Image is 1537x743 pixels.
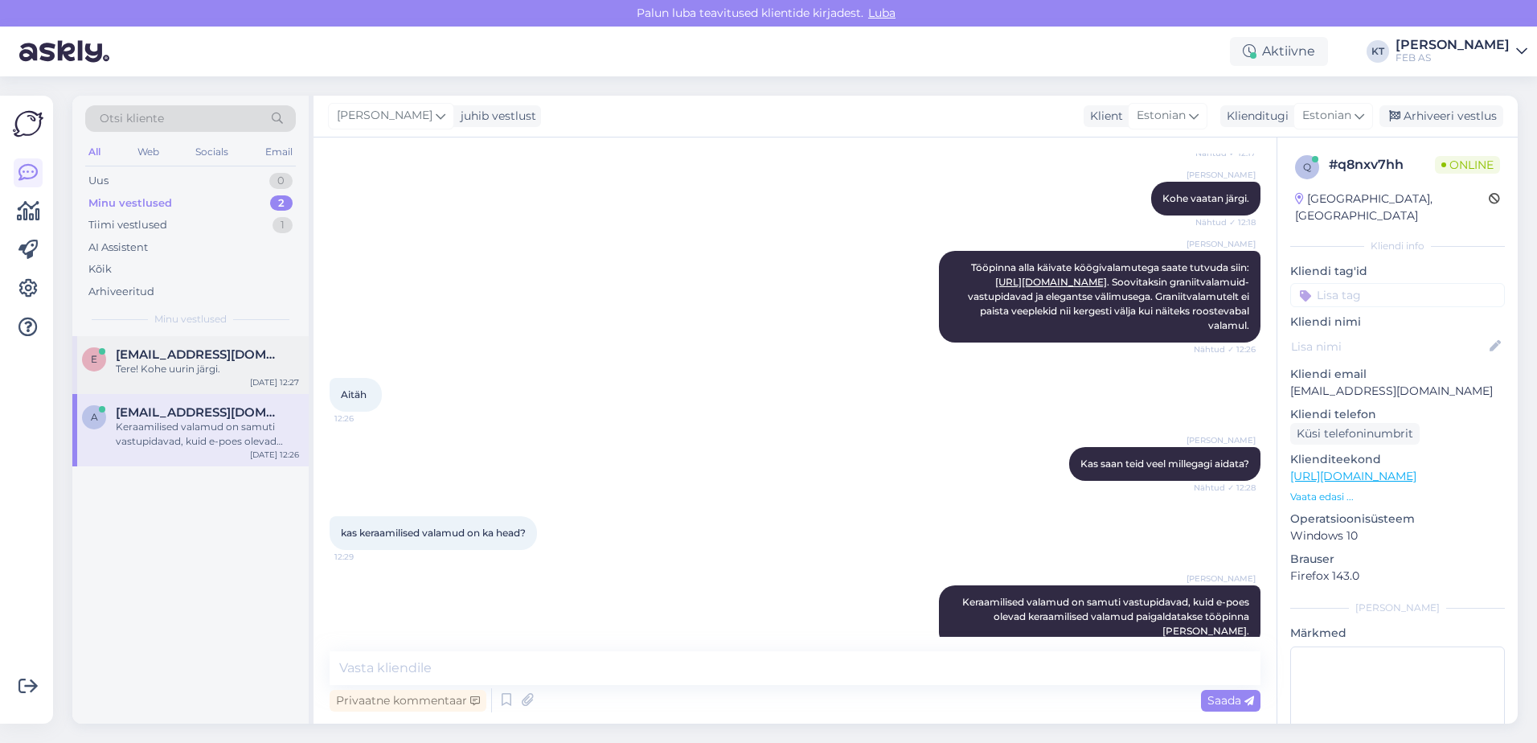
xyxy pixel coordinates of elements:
span: Tööpinna alla käivate köögivalamutega saate tutvuda siin: . Soovitaksin graniitvalamuid- vastupid... [968,261,1252,331]
div: Arhiveeritud [88,284,154,300]
span: Saada [1207,693,1254,708]
div: [DATE] 12:26 [250,449,299,461]
span: Nähtud ✓ 12:17 [1195,147,1256,159]
p: Firefox 143.0 [1290,568,1505,585]
span: Estonian [1302,107,1351,125]
div: Privaatne kommentaar [330,690,486,712]
div: Arhiveeri vestlus [1379,105,1503,127]
span: Otsi kliente [100,110,164,127]
div: Küsi telefoninumbrit [1290,423,1420,445]
span: [PERSON_NAME] [337,107,432,125]
span: Kas saan teid veel millegagi aidata? [1080,458,1249,470]
div: [PERSON_NAME] [1396,39,1510,51]
p: Kliendi nimi [1290,314,1505,330]
div: Kliendi info [1290,239,1505,253]
div: FEB AS [1396,51,1510,64]
span: Eero@vabalava.ee [116,347,283,362]
span: E [91,353,97,365]
div: KT [1367,40,1389,63]
span: Luba [863,6,900,20]
span: Keraamilised valamud on samuti vastupidavad, kuid e-poes olevad keraamilised valamud paigaldataks... [962,596,1252,637]
div: # q8nxv7hh [1329,155,1435,174]
span: [PERSON_NAME] [1187,434,1256,446]
div: Tere! Kohe uurin järgi. [116,362,299,376]
a: [URL][DOMAIN_NAME] [1290,469,1416,483]
div: Aktiivne [1230,37,1328,66]
p: Kliendi telefon [1290,406,1505,423]
span: Kohe vaatan järgi. [1162,192,1249,204]
span: Online [1435,156,1500,174]
div: [PERSON_NAME] [1290,601,1505,615]
span: Nähtud ✓ 12:26 [1194,343,1256,355]
div: Uus [88,173,109,189]
div: AI Assistent [88,240,148,256]
span: [PERSON_NAME] [1187,238,1256,250]
p: Kliendi tag'id [1290,263,1505,280]
span: [PERSON_NAME] [1187,169,1256,181]
span: Nähtud ✓ 12:18 [1195,216,1256,228]
div: Keraamilised valamud on samuti vastupidavad, kuid e-poes olevad keraamilised valamud paigaldataks... [116,420,299,449]
input: Lisa tag [1290,283,1505,307]
div: 1 [273,217,293,233]
span: a [91,411,98,423]
div: Web [134,142,162,162]
div: Socials [192,142,232,162]
p: Klienditeekond [1290,451,1505,468]
span: 12:29 [334,551,395,563]
div: Klienditugi [1220,108,1289,125]
div: All [85,142,104,162]
span: annapkudrin@gmail.com [116,405,283,420]
span: [PERSON_NAME] [1187,573,1256,585]
span: Nähtud ✓ 12:28 [1194,482,1256,494]
span: q [1303,161,1311,173]
p: Operatsioonisüsteem [1290,511,1505,527]
input: Lisa nimi [1291,338,1486,355]
span: Estonian [1137,107,1186,125]
div: [DATE] 12:27 [250,376,299,388]
div: Tiimi vestlused [88,217,167,233]
p: [EMAIL_ADDRESS][DOMAIN_NAME] [1290,383,1505,400]
div: [GEOGRAPHIC_DATA], [GEOGRAPHIC_DATA] [1295,191,1489,224]
div: Kõik [88,261,112,277]
div: Email [262,142,296,162]
p: Kliendi email [1290,366,1505,383]
a: [PERSON_NAME]FEB AS [1396,39,1527,64]
div: Minu vestlused [88,195,172,211]
p: Brauser [1290,551,1505,568]
div: Klient [1084,108,1123,125]
div: 2 [270,195,293,211]
span: 12:26 [334,413,395,425]
span: Aitäh [341,388,367,400]
div: 0 [269,173,293,189]
a: [URL][DOMAIN_NAME] [995,276,1107,288]
div: juhib vestlust [454,108,536,125]
span: kas keraamilised valamud on ka head? [341,527,526,539]
p: Vaata edasi ... [1290,490,1505,504]
p: Märkmed [1290,625,1505,642]
p: Windows 10 [1290,527,1505,544]
span: Minu vestlused [154,312,227,326]
img: Askly Logo [13,109,43,139]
